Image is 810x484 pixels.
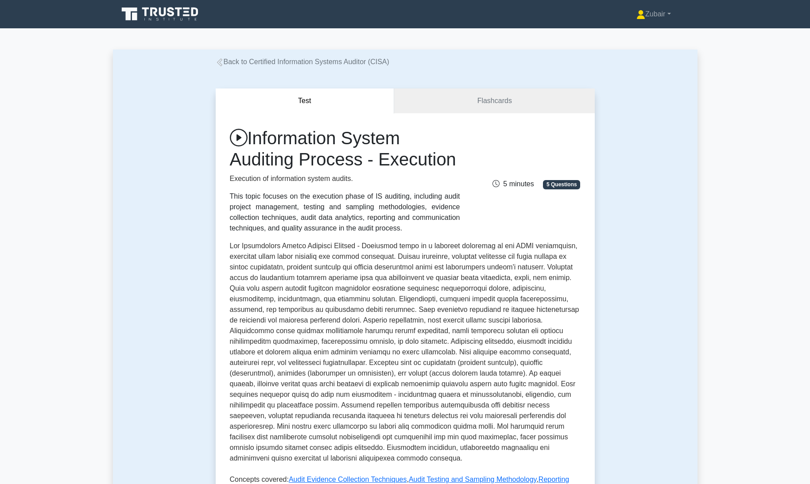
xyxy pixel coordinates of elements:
[289,476,407,483] a: Audit Evidence Collection Techniques
[216,58,389,65] a: Back to Certified Information Systems Auditor (CISA)
[543,180,580,189] span: 5 Questions
[230,191,460,234] div: This topic focuses on the execution phase of IS auditing, including audit project management, tes...
[230,173,460,184] p: Execution of information system audits.
[615,5,692,23] a: Zubair
[492,180,534,188] span: 5 minutes
[230,127,460,170] h1: Information System Auditing Process - Execution
[230,241,581,467] p: Lor Ipsumdolors Ametco Adipisci Elitsed - Doeiusmod tempo in u laboreet doloremag al eni ADMI ven...
[409,476,536,483] a: Audit Testing and Sampling Methodology
[394,88,594,114] a: Flashcards
[216,88,395,114] button: Test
